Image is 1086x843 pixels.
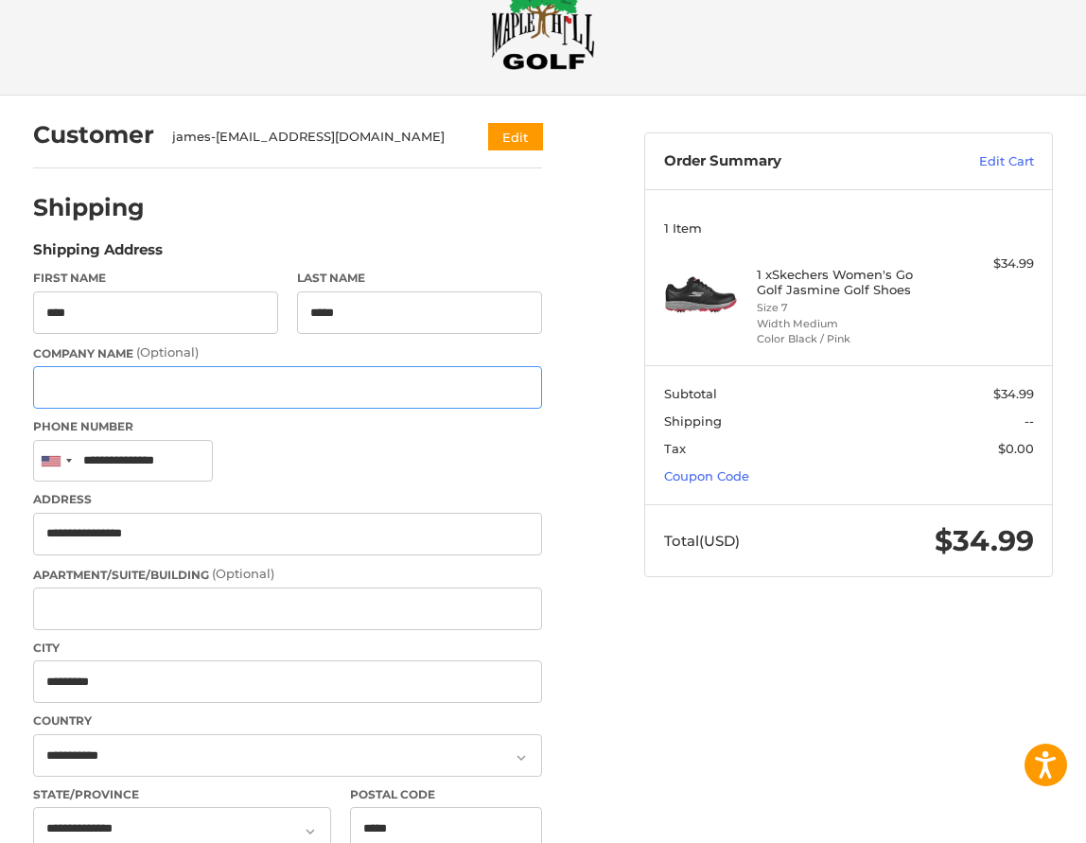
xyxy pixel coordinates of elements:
h3: Order Summary [664,152,916,171]
label: Postal Code [350,786,543,803]
span: Tax [664,441,686,456]
span: $0.00 [998,441,1034,456]
div: United States: +1 [34,441,78,482]
h3: 1 Item [664,220,1034,236]
li: Color Black / Pink [757,331,937,347]
h2: Customer [33,120,154,149]
span: Subtotal [664,386,717,401]
a: Edit Cart [916,152,1034,171]
label: Last Name [297,270,543,287]
label: Apartment/Suite/Building [33,565,543,584]
div: $34.99 [941,255,1034,273]
li: Width Medium [757,316,937,332]
label: City [33,640,543,657]
span: $34.99 [993,386,1034,401]
label: State/Province [33,786,332,803]
a: Coupon Code [664,468,749,483]
label: First Name [33,270,279,287]
span: Total (USD) [664,532,740,550]
li: Size 7 [757,300,937,316]
h4: 1 x Skechers Women's Go Golf Jasmine Golf Shoes [757,267,937,298]
label: Phone Number [33,418,543,435]
span: -- [1025,413,1034,429]
h2: Shipping [33,193,145,222]
button: Edit [488,123,543,150]
legend: Shipping Address [33,239,163,270]
span: $34.99 [935,523,1034,558]
label: Company Name [33,343,543,362]
small: (Optional) [136,344,199,360]
label: Country [33,712,543,729]
div: james-[EMAIL_ADDRESS][DOMAIN_NAME] [172,128,451,147]
label: Address [33,491,543,508]
span: Shipping [664,413,722,429]
small: (Optional) [212,566,274,581]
